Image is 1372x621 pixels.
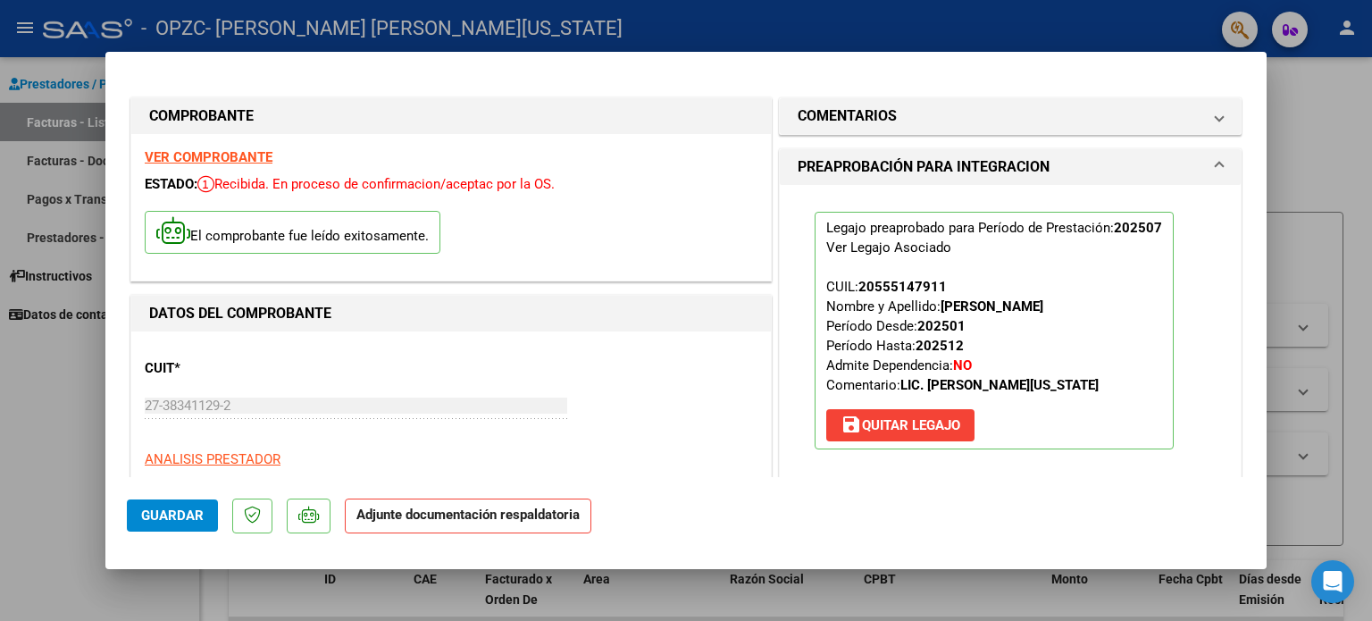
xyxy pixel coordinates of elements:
span: ESTADO: [145,176,197,192]
strong: NO [953,357,972,373]
button: Quitar Legajo [826,409,975,441]
button: Guardar [127,499,218,532]
h1: PREAPROBACIÓN PARA INTEGRACION [798,156,1050,178]
mat-expansion-panel-header: PREAPROBACIÓN PARA INTEGRACION [780,149,1241,185]
strong: COMPROBANTE [149,107,254,124]
span: Guardar [141,508,204,524]
strong: LIC. [PERSON_NAME][US_STATE] [900,377,1099,393]
p: CUIT [145,358,329,379]
strong: Adjunte documentación respaldatoria [356,507,580,523]
span: Recibida. En proceso de confirmacion/aceptac por la OS. [197,176,555,192]
mat-expansion-panel-header: COMENTARIOS [780,98,1241,134]
span: ANALISIS PRESTADOR [145,451,280,467]
div: Open Intercom Messenger [1311,560,1354,603]
p: El comprobante fue leído exitosamente. [145,211,440,255]
div: 20555147911 [858,277,947,297]
strong: 202501 [917,318,966,334]
div: Ver Legajo Asociado [826,238,951,257]
span: CUIL: Nombre y Apellido: Período Desde: Período Hasta: Admite Dependencia: [826,279,1099,393]
span: Comentario: [826,377,1099,393]
mat-icon: save [841,414,862,435]
strong: 202507 [1114,220,1162,236]
strong: [PERSON_NAME] [941,298,1043,315]
span: Quitar Legajo [841,417,960,433]
div: PREAPROBACIÓN PARA INTEGRACION [780,185,1241,491]
h1: COMENTARIOS [798,105,897,127]
strong: DATOS DEL COMPROBANTE [149,305,331,322]
a: VER COMPROBANTE [145,149,272,165]
strong: 202512 [916,338,964,354]
p: Legajo preaprobado para Período de Prestación: [815,212,1174,449]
